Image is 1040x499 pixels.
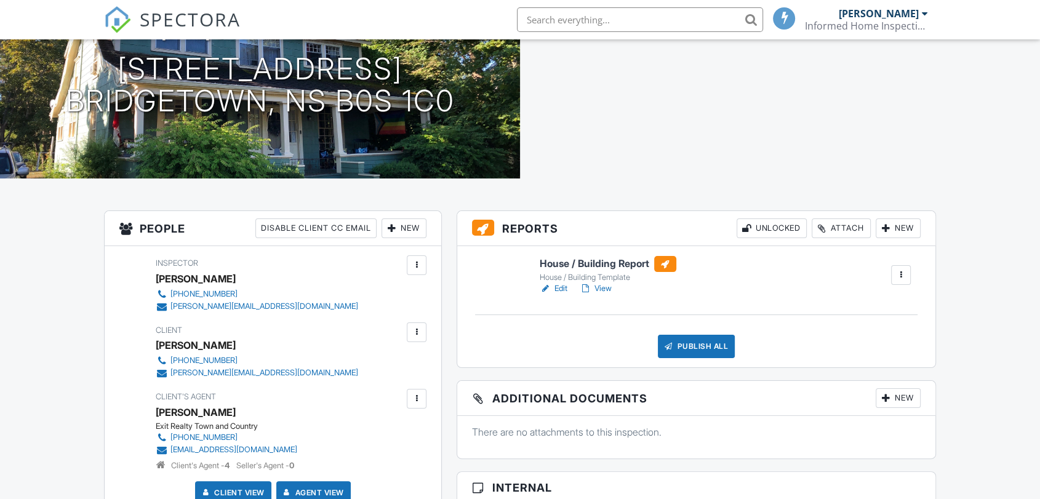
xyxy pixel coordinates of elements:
[66,53,455,118] h1: [STREET_ADDRESS] Bridgetown, NS B0S 1C0
[876,388,921,408] div: New
[281,487,344,499] a: Agent View
[140,6,241,32] span: SPECTORA
[156,258,198,268] span: Inspector
[156,325,182,335] span: Client
[199,487,265,499] a: Client View
[289,461,294,470] strong: 0
[170,368,358,378] div: [PERSON_NAME][EMAIL_ADDRESS][DOMAIN_NAME]
[540,273,676,282] div: House / Building Template
[156,403,236,421] a: [PERSON_NAME]
[382,218,426,238] div: New
[156,336,236,354] div: [PERSON_NAME]
[170,356,238,365] div: [PHONE_NUMBER]
[876,218,921,238] div: New
[812,218,871,238] div: Attach
[156,300,358,313] a: [PERSON_NAME][EMAIL_ADDRESS][DOMAIN_NAME]
[540,256,676,272] h6: House / Building Report
[171,461,231,470] span: Client's Agent -
[170,433,238,442] div: [PHONE_NUMBER]
[156,354,358,367] a: [PHONE_NUMBER]
[540,256,676,283] a: House / Building Report House / Building Template
[580,282,612,295] a: View
[156,392,216,401] span: Client's Agent
[156,288,358,300] a: [PHONE_NUMBER]
[156,444,297,456] a: [EMAIL_ADDRESS][DOMAIN_NAME]
[517,7,763,32] input: Search everything...
[805,20,928,32] div: Informed Home Inspections Ltd
[457,381,935,416] h3: Additional Documents
[658,335,735,358] div: Publish All
[105,211,441,246] h3: People
[104,6,131,33] img: The Best Home Inspection Software - Spectora
[104,17,241,42] a: SPECTORA
[170,289,238,299] div: [PHONE_NUMBER]
[170,301,358,311] div: [PERSON_NAME][EMAIL_ADDRESS][DOMAIN_NAME]
[156,367,358,379] a: [PERSON_NAME][EMAIL_ADDRESS][DOMAIN_NAME]
[156,421,307,431] div: Exit Realty Town and Country
[156,431,297,444] a: [PHONE_NUMBER]
[457,211,935,246] h3: Reports
[236,461,294,470] span: Seller's Agent -
[540,282,567,295] a: Edit
[839,7,919,20] div: [PERSON_NAME]
[156,269,236,288] div: [PERSON_NAME]
[225,461,230,470] strong: 4
[170,445,297,455] div: [EMAIL_ADDRESS][DOMAIN_NAME]
[472,425,921,439] p: There are no attachments to this inspection.
[255,218,377,238] div: Disable Client CC Email
[161,25,359,41] h3: [DATE] 9:00 am - 12:45 pm
[737,218,807,238] div: Unlocked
